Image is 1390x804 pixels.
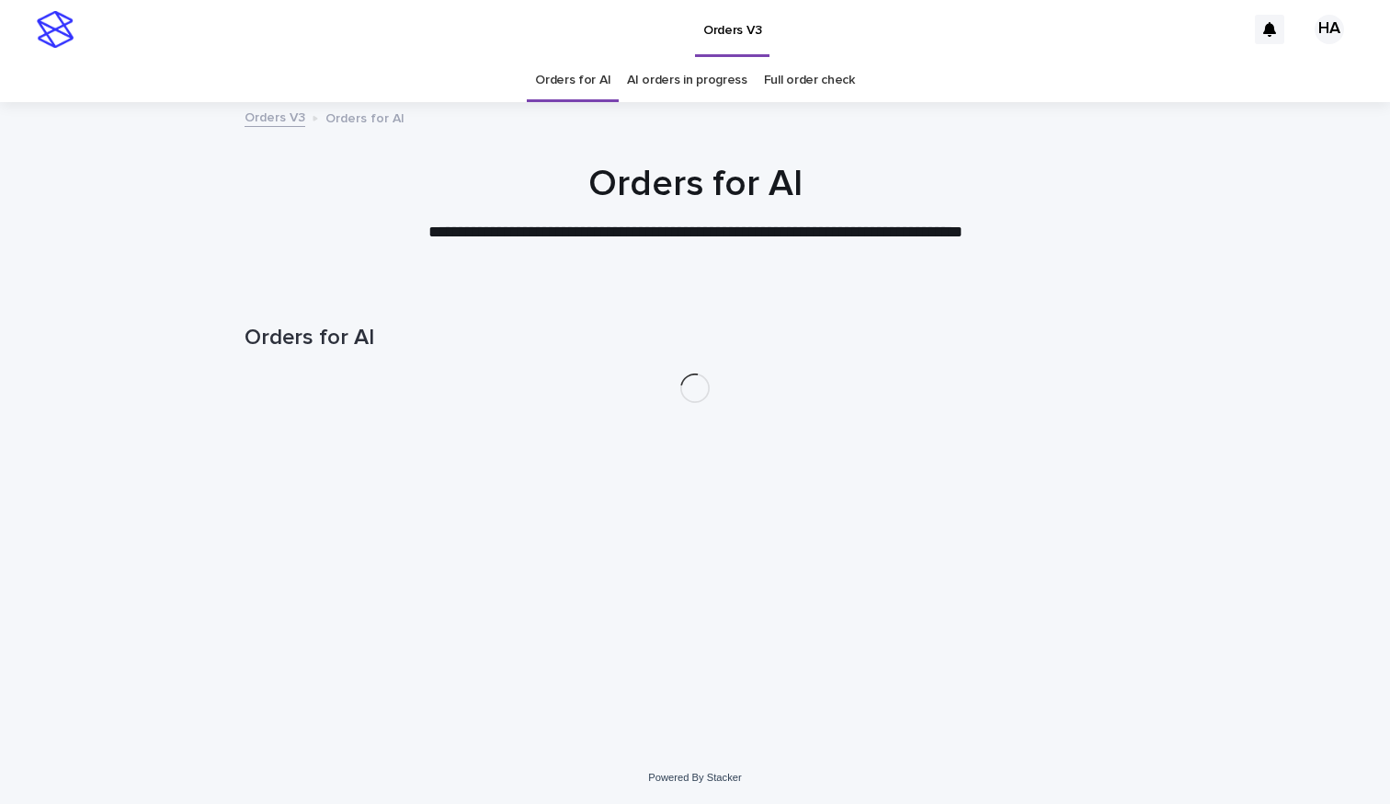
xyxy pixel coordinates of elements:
div: HA [1315,15,1344,44]
p: Orders for AI [325,107,404,127]
h1: Orders for AI [245,325,1145,351]
a: Powered By Stacker [648,772,741,783]
a: Orders for AI [535,59,610,102]
a: Full order check [764,59,855,102]
a: AI orders in progress [627,59,747,102]
img: stacker-logo-s-only.png [37,11,74,48]
h1: Orders for AI [245,162,1145,206]
a: Orders V3 [245,106,305,127]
